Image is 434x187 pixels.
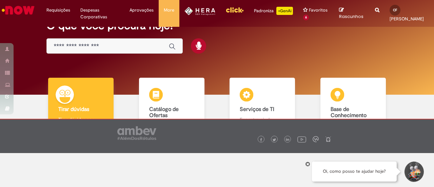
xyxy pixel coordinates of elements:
[313,136,319,142] img: logo_footer_workplace.png
[403,162,424,182] button: Iniciar Conversa de Suporte
[297,135,306,144] img: logo_footer_youtube.png
[240,106,274,113] b: Serviços de TI
[259,138,263,142] img: logo_footer_facebook.png
[184,7,215,15] img: HeraLogo.png
[303,15,309,20] span: 6
[312,162,397,182] div: Oi, como posso te ajudar hoje?
[273,138,276,142] img: logo_footer_twitter.png
[126,78,217,136] a: Catálogo de Ofertas Abra uma solicitação
[225,5,244,15] img: click_logo_yellow_360x200.png
[36,78,126,136] a: Tirar dúvidas Tirar dúvidas com Lupi Assist e Gen Ai
[164,7,174,14] span: More
[309,7,328,14] span: Favoritos
[286,138,289,142] img: logo_footer_linkedin.png
[217,78,308,136] a: Serviços de TI Encontre ajuda
[149,106,179,119] b: Catálogo de Ofertas
[276,7,293,15] p: +GenAi
[46,20,387,32] h2: O que você procura hoje?
[130,7,154,14] span: Aprovações
[339,13,363,20] span: Rascunhos
[46,7,70,14] span: Requisições
[80,7,120,20] span: Despesas Corporativas
[390,16,424,22] span: [PERSON_NAME]
[339,7,365,20] a: Rascunhos
[117,126,156,140] img: logo_footer_ambev_rotulo_gray.png
[1,3,36,17] img: ServiceNow
[254,7,293,15] div: Padroniza
[58,116,103,130] p: Tirar dúvidas com Lupi Assist e Gen Ai
[58,106,89,113] b: Tirar dúvidas
[331,106,367,119] b: Base de Conhecimento
[393,8,397,12] span: CF
[240,116,285,123] p: Encontre ajuda
[325,136,331,142] img: logo_footer_naosei.png
[308,78,399,136] a: Base de Conhecimento Consulte e aprenda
